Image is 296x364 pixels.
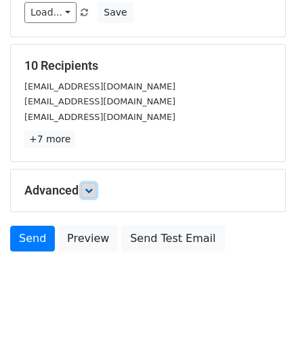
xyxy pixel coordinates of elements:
a: Load... [24,2,77,23]
h5: 10 Recipients [24,58,272,73]
small: [EMAIL_ADDRESS][DOMAIN_NAME] [24,81,175,92]
a: Preview [58,226,118,251]
iframe: Chat Widget [228,299,296,364]
small: [EMAIL_ADDRESS][DOMAIN_NAME] [24,96,175,106]
a: Send [10,226,55,251]
a: +7 more [24,131,75,148]
a: Send Test Email [121,226,224,251]
button: Save [98,2,133,23]
small: [EMAIL_ADDRESS][DOMAIN_NAME] [24,112,175,122]
h5: Advanced [24,183,272,198]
